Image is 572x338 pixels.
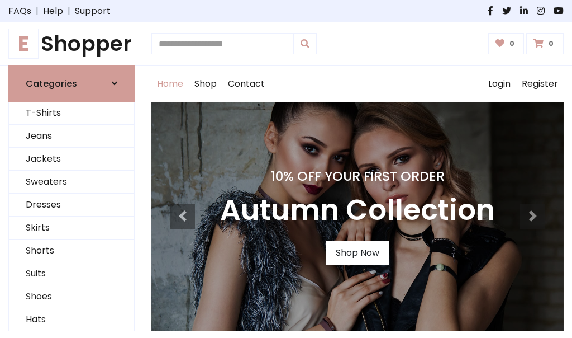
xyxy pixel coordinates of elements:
[9,148,134,171] a: Jackets
[9,102,134,125] a: T-Shirts
[8,31,135,57] a: EShopper
[516,66,564,102] a: Register
[326,241,389,265] a: Shop Now
[222,66,270,102] a: Contact
[26,78,77,89] h6: Categories
[220,168,495,184] h4: 10% Off Your First Order
[507,39,517,49] span: 0
[9,285,134,308] a: Shoes
[9,217,134,240] a: Skirts
[43,4,63,18] a: Help
[9,125,134,148] a: Jeans
[8,65,135,102] a: Categories
[483,66,516,102] a: Login
[189,66,222,102] a: Shop
[31,4,43,18] span: |
[9,262,134,285] a: Suits
[8,31,135,57] h1: Shopper
[488,33,525,54] a: 0
[526,33,564,54] a: 0
[75,4,111,18] a: Support
[9,194,134,217] a: Dresses
[8,4,31,18] a: FAQs
[8,29,39,59] span: E
[9,171,134,194] a: Sweaters
[9,240,134,262] a: Shorts
[9,308,134,331] a: Hats
[63,4,75,18] span: |
[220,193,495,228] h3: Autumn Collection
[151,66,189,102] a: Home
[546,39,556,49] span: 0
